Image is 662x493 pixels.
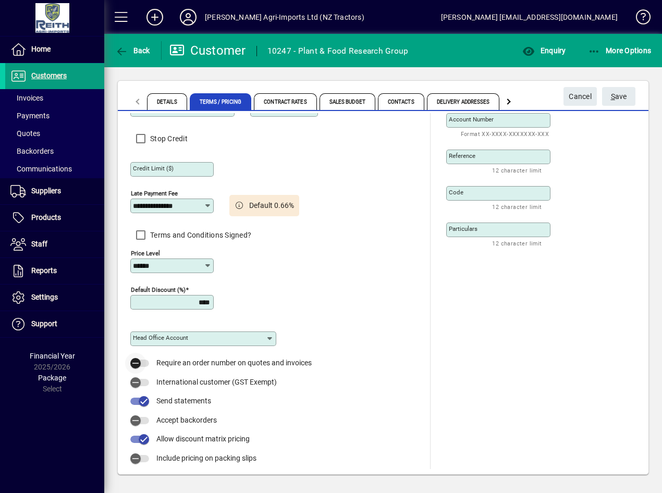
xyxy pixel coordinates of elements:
span: Payments [10,112,50,120]
div: [PERSON_NAME] Agri-Imports Ltd (NZ Tractors) [205,9,364,26]
span: Products [31,213,61,221]
button: Add [138,8,171,27]
div: [PERSON_NAME] [EMAIL_ADDRESS][DOMAIN_NAME] [441,9,618,26]
mat-label: Code [449,189,463,196]
a: Support [5,311,104,337]
span: International customer (GST Exempt) [156,378,277,386]
button: Enquiry [520,41,568,60]
span: Package [38,374,66,382]
a: Communications [5,160,104,178]
span: Allow discount matrix pricing [156,435,250,443]
mat-label: Credit Limit ($) [133,165,174,172]
span: Settings [31,293,58,301]
span: Terms / Pricing [190,93,252,110]
button: Cancel [563,87,597,106]
mat-label: Price Level [131,250,160,257]
span: Back [115,46,150,55]
span: Sales Budget [320,93,375,110]
a: Invoices [5,89,104,107]
mat-label: Reference [449,152,475,159]
span: Reports [31,266,57,275]
a: Quotes [5,125,104,142]
mat-label: Head Office Account [133,334,188,341]
a: Suppliers [5,178,104,204]
span: Customers [31,71,67,80]
span: ave [611,88,627,105]
a: Backorders [5,142,104,160]
span: Include pricing on packing slips [156,454,256,462]
mat-label: Default Discount (%) [131,286,186,293]
span: More Options [588,46,652,55]
span: Financial Year [30,352,75,360]
span: Contacts [378,93,424,110]
label: Terms and Conditions Signed? [148,230,251,240]
button: Back [113,41,153,60]
a: Settings [5,285,104,311]
mat-label: Account number [449,116,494,123]
a: Payments [5,107,104,125]
span: S [611,92,615,101]
button: More Options [585,41,654,60]
app-page-header-button: Back [104,41,162,60]
div: 10247 - Plant & Food Research Group [267,43,409,59]
span: Quotes [10,129,40,138]
span: Invoices [10,94,43,102]
a: Home [5,36,104,63]
span: Details [147,93,187,110]
label: Stop Credit [148,133,188,144]
span: Contract Rates [254,93,316,110]
span: Accept backorders [156,416,217,424]
span: Backorders [10,147,54,155]
mat-hint: 12 character limit [492,201,542,213]
span: Require an order number on quotes and invoices [156,359,312,367]
mat-hint: 12 character limit [492,237,542,249]
span: Enquiry [522,46,566,55]
span: Staff [31,240,47,248]
mat-label: Late Payment Fee [131,190,178,197]
button: Save [602,87,635,106]
span: Delivery Addresses [427,93,500,110]
span: Send statements [156,397,211,405]
mat-hint: 12 character limit [492,164,542,176]
span: Cancel [569,88,592,105]
a: Knowledge Base [628,2,649,36]
span: Home [31,45,51,53]
span: Communications [10,165,72,173]
a: Staff [5,231,104,257]
span: Support [31,319,57,328]
a: Products [5,205,104,231]
span: Default 0.66% [249,200,294,211]
div: Customer [169,42,246,59]
mat-hint: Format XX-XXXX-XXXXXXX-XXX [461,128,549,140]
button: Profile [171,8,205,27]
mat-label: Particulars [449,225,477,232]
a: Reports [5,258,104,284]
span: Suppliers [31,187,61,195]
